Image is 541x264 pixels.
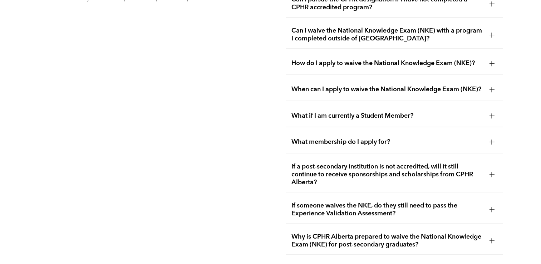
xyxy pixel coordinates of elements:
[291,162,483,186] span: If a post-secondary institution is not accredited, will it still continue to receive sponsorships...
[291,85,483,93] span: When can I apply to waive the National Knowledge Exam (NKE)?
[291,27,483,43] span: Can I waive the National Knowledge Exam (NKE) with a program I completed outside of [GEOGRAPHIC_D...
[291,138,483,146] span: What membership do I apply for?
[291,233,483,248] span: Why is CPHR Alberta prepared to waive the National Knowledge Exam (NKE) for post-secondary gradua...
[291,112,483,119] span: What if I am currently a Student Member?
[291,201,483,217] span: If someone waives the NKE, do they still need to pass the Experience Validation Assessment?
[291,59,483,67] span: How do I apply to waive the National Knowledge Exam (NKE)?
